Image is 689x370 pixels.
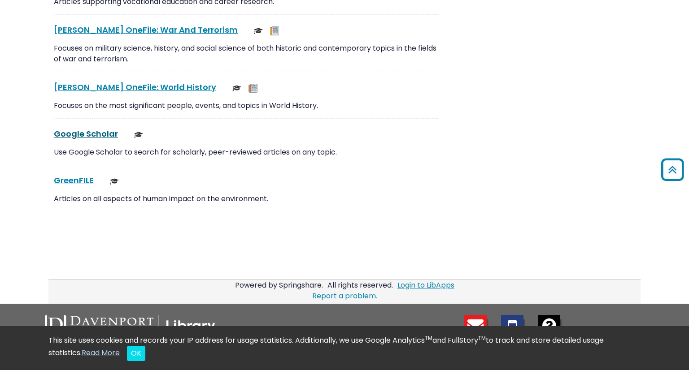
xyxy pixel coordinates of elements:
[110,177,119,186] img: Scholarly or Peer Reviewed
[54,100,438,111] p: Focuses on the most significant people, events, and topics in World History.
[127,346,145,361] button: Close
[249,84,257,93] img: Newspapers
[48,335,641,361] div: This site uses cookies and records your IP address for usage statistics. Additionally, we use Goo...
[54,175,94,186] a: GreenFILE
[54,24,238,35] a: [PERSON_NAME] OneFile: War And Terrorism
[54,194,438,204] p: Articles on all aspects of human impact on the environment.
[234,280,324,290] div: Powered by Springshare.
[478,334,486,342] sup: TM
[254,26,263,35] img: Scholarly or Peer Reviewed
[232,84,241,93] img: Scholarly or Peer Reviewed
[658,163,687,177] a: Back to Top
[82,348,120,358] a: Read More
[54,147,438,158] p: Use Google Scholar to search for scholarly, peer-reviewed articles on any topic.
[501,315,523,350] a: Text
[45,315,215,336] img: DU Library
[538,315,560,350] a: FAQ
[425,334,432,342] sup: TM
[270,26,279,35] img: Newspapers
[397,280,454,290] a: Login to LibApps
[54,43,438,65] p: Focuses on military science, history, and social science of both historic and contemporary topics...
[326,280,394,290] div: All rights reserved.
[54,128,118,139] a: Google Scholar
[464,315,487,350] a: E-mail
[312,291,377,301] a: Report a problem.
[54,82,216,93] a: [PERSON_NAME] OneFile: World History
[134,130,143,139] img: Scholarly or Peer Reviewed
